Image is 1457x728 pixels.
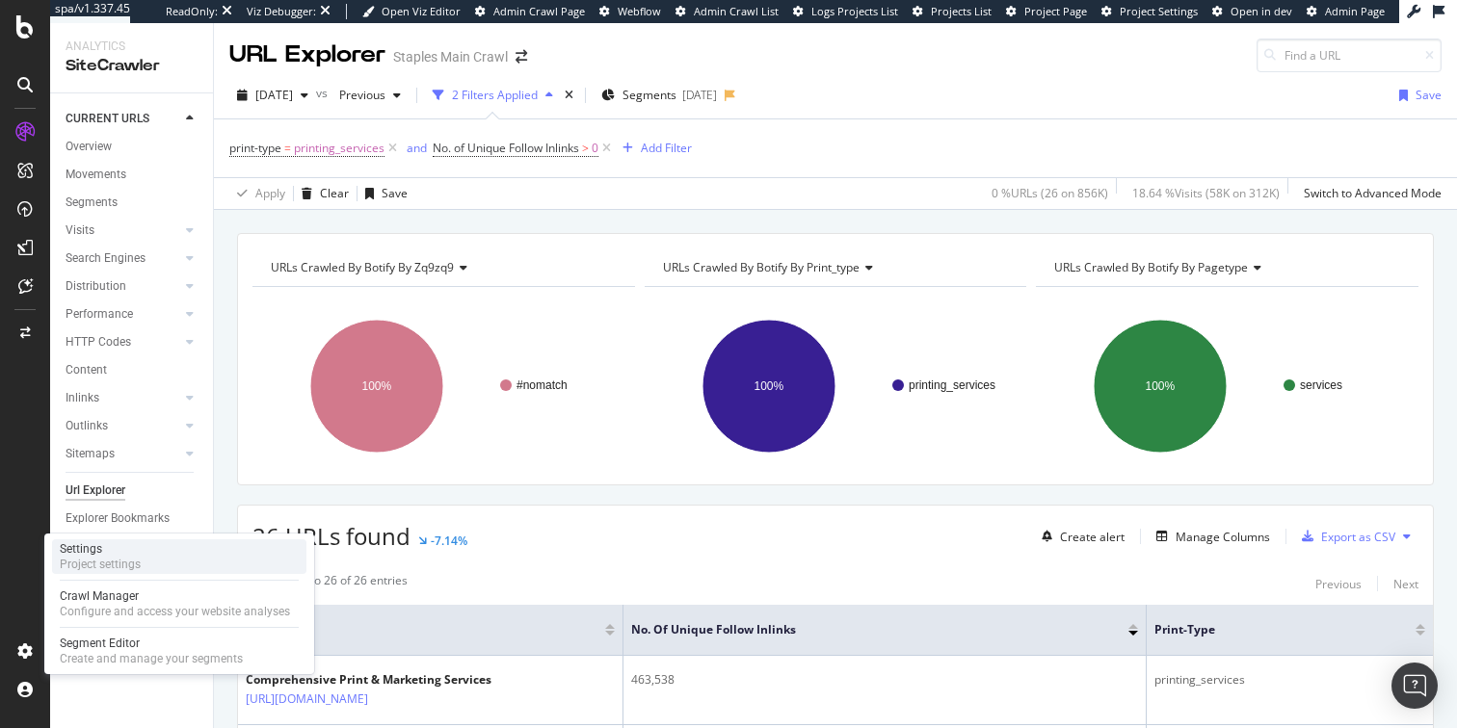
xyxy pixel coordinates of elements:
[66,55,198,77] div: SiteCrawler
[166,4,218,19] div: ReadOnly:
[599,4,661,19] a: Webflow
[66,444,180,464] a: Sitemaps
[66,360,107,380] div: Content
[1132,185,1280,201] div: 18.64 % Visits ( 58K on 312K )
[229,80,316,111] button: [DATE]
[425,80,561,111] button: 2 Filters Applied
[493,4,585,18] span: Admin Crawl Page
[66,416,180,436] a: Outlinks
[60,541,141,557] div: Settings
[60,636,243,651] div: Segment Editor
[645,302,1022,470] svg: A chart.
[331,87,385,103] span: Previous
[1393,572,1418,595] button: Next
[1391,80,1442,111] button: Save
[1307,4,1385,19] a: Admin Page
[682,87,717,103] div: [DATE]
[992,185,1108,201] div: 0 % URLs ( 26 on 856K )
[66,109,180,129] a: CURRENT URLS
[1212,4,1292,19] a: Open in dev
[255,185,285,201] div: Apply
[66,276,180,297] a: Distribution
[66,332,131,352] div: HTTP Codes
[66,332,180,352] a: HTTP Codes
[66,444,115,464] div: Sitemaps
[358,178,408,209] button: Save
[1034,521,1125,552] button: Create alert
[66,304,133,325] div: Performance
[66,248,180,269] a: Search Engines
[401,139,433,157] button: and
[1050,252,1401,283] h4: URLs Crawled By Botify By pagetype
[66,193,118,213] div: Segments
[676,4,779,19] a: Admin Crawl List
[66,481,199,501] a: Url Explorer
[516,50,527,64] div: arrow-right-arrow-left
[931,4,992,18] span: Projects List
[66,137,199,157] a: Overview
[66,221,94,241] div: Visits
[60,588,290,604] div: Crawl Manager
[229,140,281,156] span: print-type
[66,481,125,501] div: Url Explorer
[66,193,199,213] a: Segments
[252,572,408,595] div: Showing 1 to 26 of 26 entries
[811,4,898,18] span: Logs Projects List
[362,4,461,19] a: Open Viz Editor
[362,379,392,393] text: 100%
[66,248,146,269] div: Search Engines
[382,4,461,18] span: Open Viz Editor
[267,252,618,283] h4: URLs Crawled By Botify By zq9zq9
[1231,4,1292,18] span: Open in dev
[247,4,316,19] div: Viz Debugger:
[1315,576,1362,592] div: Previous
[663,259,860,275] span: URLs Crawled By Botify By print_type
[1257,39,1442,72] input: Find a URL
[1304,185,1442,201] div: Switch to Advanced Mode
[271,259,454,275] span: URLs Crawled By Botify By zq9zq9
[393,47,508,66] div: Staples Main Crawl
[66,304,180,325] a: Performance
[631,671,1138,689] div: 463,538
[66,109,149,129] div: CURRENT URLS
[255,87,293,103] span: 2025 Sep. 19th
[694,4,779,18] span: Admin Crawl List
[1149,525,1270,548] button: Manage Columns
[1321,529,1395,545] div: Export as CSV
[561,86,577,105] div: times
[382,185,408,201] div: Save
[793,4,898,19] a: Logs Projects List
[52,586,306,621] a: Crawl ManagerConfigure and access your website analyses
[1176,529,1270,545] div: Manage Columns
[1060,529,1125,545] div: Create alert
[754,379,783,393] text: 100%
[594,80,725,111] button: Segments[DATE]
[1120,4,1198,18] span: Project Settings
[320,185,349,201] div: Clear
[623,87,676,103] span: Segments
[659,252,1010,283] h4: URLs Crawled By Botify By print_type
[1036,302,1414,470] svg: A chart.
[252,302,630,470] svg: A chart.
[631,621,1099,638] span: No. of Unique Follow Inlinks
[66,508,170,529] div: Explorer Bookmarks
[1154,621,1387,638] span: print-type
[294,135,384,162] span: printing_services
[1101,4,1198,19] a: Project Settings
[452,87,538,103] div: 2 Filters Applied
[641,140,692,156] div: Add Filter
[60,557,141,572] div: Project settings
[1154,671,1425,689] div: printing_services
[592,135,598,162] span: 0
[1325,4,1385,18] span: Admin Page
[246,621,600,638] span: URL Card
[52,539,306,574] a: SettingsProject settings
[1391,663,1438,709] div: Open Intercom Messenger
[1416,87,1442,103] div: Save
[66,39,198,55] div: Analytics
[475,4,585,19] a: Admin Crawl Page
[66,276,126,297] div: Distribution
